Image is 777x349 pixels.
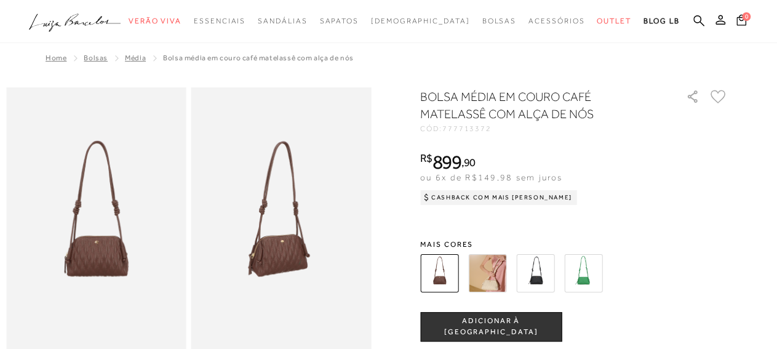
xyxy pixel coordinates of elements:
h1: BOLSA MÉDIA EM COURO CAFÉ MATELASSÊ COM ALÇA DE NÓS [420,88,651,122]
i: R$ [420,153,432,164]
a: categoryNavScreenReaderText [482,10,516,33]
a: categoryNavScreenReaderText [258,10,307,33]
span: Sapatos [319,17,358,25]
a: noSubCategoriesText [371,10,470,33]
span: ou 6x de R$149,98 sem juros [420,172,562,182]
a: Bolsas [84,54,108,62]
span: Verão Viva [129,17,181,25]
a: BLOG LB [644,10,679,33]
a: Média [125,54,146,62]
a: categoryNavScreenReaderText [528,10,584,33]
span: [DEMOGRAPHIC_DATA] [371,17,470,25]
img: BOLSA MÉDIA EM COURO OFF WHITE MATELASSÊ COM ALÇA DE NÓS [468,254,506,292]
div: CÓD: [420,125,666,132]
a: Home [46,54,66,62]
span: BLOG LB [644,17,679,25]
a: categoryNavScreenReaderText [194,10,245,33]
span: 90 [464,156,476,169]
span: Bolsas [482,17,516,25]
a: categoryNavScreenReaderText [319,10,358,33]
span: 0 [742,12,751,21]
span: Outlet [597,17,631,25]
img: BOLSA MÉDIA EM COURO CAFÉ MATELASSÊ COM ALÇA DE NÓS [420,254,458,292]
i: , [461,157,476,168]
a: categoryNavScreenReaderText [129,10,181,33]
span: ADICIONAR À [GEOGRAPHIC_DATA] [421,316,561,337]
span: Mais cores [420,241,728,248]
a: categoryNavScreenReaderText [597,10,631,33]
span: Essenciais [194,17,245,25]
button: ADICIONAR À [GEOGRAPHIC_DATA] [420,312,562,342]
span: Acessórios [528,17,584,25]
button: 0 [733,14,750,30]
div: Cashback com Mais [PERSON_NAME] [420,190,577,205]
img: BOLSA MÉDIA EM COURO PRETO MATELASSÊ COM ALÇA DE NÓS [516,254,554,292]
img: BOLSA MÉDIA EM COURO VERDE TREVO MATELASSÊ COM ALÇA DE NÓS [564,254,602,292]
span: 899 [432,151,461,173]
span: 777713372 [442,124,492,133]
span: Sandálias [258,17,307,25]
span: BOLSA MÉDIA EM COURO CAFÉ MATELASSÊ COM ALÇA DE NÓS [163,54,354,62]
